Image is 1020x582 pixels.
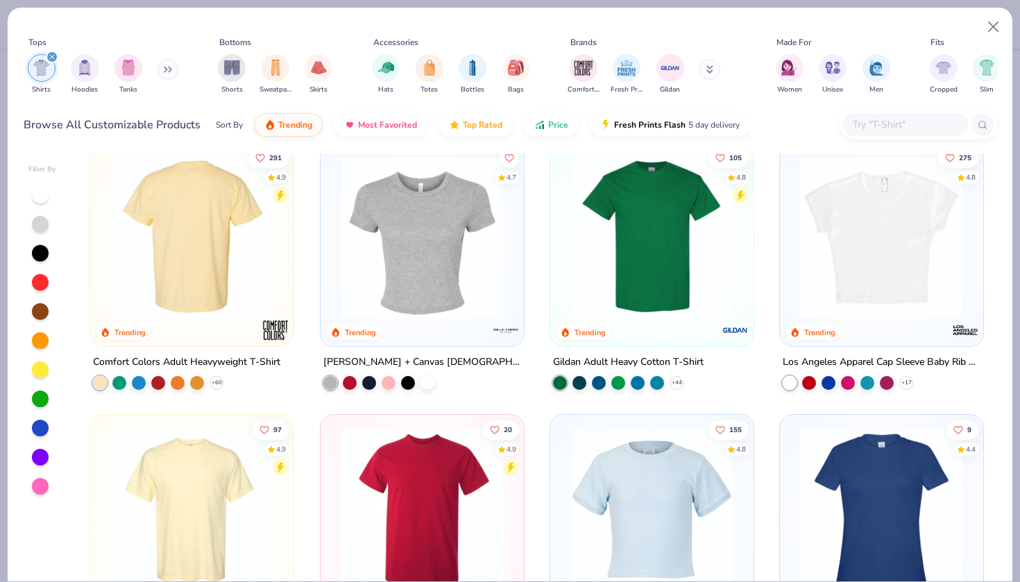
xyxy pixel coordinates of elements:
[568,54,600,95] button: filter button
[671,379,681,387] span: + 44
[564,157,740,318] img: db319196-8705-402d-8b46-62aaa07ed94f
[28,54,56,95] button: filter button
[502,54,530,95] button: filter button
[946,420,978,440] button: Like
[570,36,597,49] div: Brands
[930,54,958,95] button: filter button
[28,36,46,49] div: Tops
[611,54,643,95] div: filter for Fresh Prints
[264,119,275,130] img: trending.gif
[219,36,251,49] div: Bottoms
[499,148,518,167] button: Like
[260,85,291,95] span: Sweatpants
[372,54,400,95] button: filter button
[262,316,290,344] img: Comfort Colors logo
[708,420,749,440] button: Like
[590,113,750,137] button: Fresh Prints Flash5 day delivery
[966,445,976,455] div: 4.4
[660,58,681,78] img: Gildan Image
[449,119,460,130] img: TopRated.gif
[776,54,804,95] button: filter button
[973,54,1001,95] div: filter for Slim
[980,14,1007,40] button: Close
[260,54,291,95] button: filter button
[28,164,56,175] div: Filter By
[616,58,637,78] img: Fresh Prints Image
[869,85,883,95] span: Men
[862,54,890,95] button: filter button
[221,85,243,95] span: Shorts
[278,119,312,130] span: Trending
[862,54,890,95] div: filter for Men
[420,85,438,95] span: Totes
[121,60,136,76] img: Tanks Image
[416,54,443,95] div: filter for Totes
[422,60,437,76] img: Totes Image
[614,119,686,130] span: Fresh Prints Flash
[822,85,843,95] span: Unisex
[959,154,971,161] span: 275
[688,117,740,133] span: 5 day delivery
[114,54,142,95] div: filter for Tanks
[611,54,643,95] button: filter button
[276,172,286,182] div: 4.9
[28,54,56,95] div: filter for Shirts
[951,316,979,344] img: Los Angeles Apparel logo
[819,54,847,95] div: filter for Unisex
[776,36,811,49] div: Made For
[819,54,847,95] button: filter button
[935,60,951,76] img: Cropped Image
[212,379,222,387] span: + 60
[503,427,511,434] span: 20
[253,420,289,440] button: Like
[729,427,742,434] span: 155
[378,85,393,95] span: Hats
[506,172,516,182] div: 4.7
[736,445,746,455] div: 4.8
[71,54,99,95] button: filter button
[930,85,958,95] span: Cropped
[777,85,802,95] span: Women
[268,60,283,76] img: Sweatpants Image
[465,60,480,76] img: Bottles Image
[248,148,289,167] button: Like
[273,427,282,434] span: 97
[323,354,521,371] div: [PERSON_NAME] + Canvas [DEMOGRAPHIC_DATA]' Micro Ribbed Baby Tee
[344,119,355,130] img: most_fav.gif
[502,54,530,95] div: filter for Bags
[276,445,286,455] div: 4.9
[979,60,994,76] img: Slim Image
[825,60,841,76] img: Unisex Image
[869,60,884,76] img: Men Image
[334,157,510,318] img: aa15adeb-cc10-480b-b531-6e6e449d5067
[71,85,98,95] span: Hoodies
[492,316,520,344] img: Bella + Canvas logo
[660,85,680,95] span: Gildan
[372,54,400,95] div: filter for Hats
[781,60,797,76] img: Women Image
[508,60,523,76] img: Bags Image
[461,85,484,95] span: Bottles
[24,117,201,133] div: Browse All Customizable Products
[358,119,417,130] span: Most Favorited
[305,54,332,95] div: filter for Skirts
[459,54,486,95] button: filter button
[656,54,684,95] div: filter for Gildan
[656,54,684,95] button: filter button
[524,113,579,137] button: Price
[416,54,443,95] button: filter button
[930,36,944,49] div: Fits
[851,117,958,132] input: Try "T-Shirt"
[224,60,240,76] img: Shorts Image
[334,113,427,137] button: Most Favorited
[600,119,611,130] img: flash.gif
[114,54,142,95] button: filter button
[269,154,282,161] span: 291
[776,54,804,95] div: filter for Women
[260,54,291,95] div: filter for Sweatpants
[938,148,978,167] button: Like
[305,54,332,95] button: filter button
[378,60,394,76] img: Hats Image
[218,54,246,95] div: filter for Shorts
[254,113,323,137] button: Trending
